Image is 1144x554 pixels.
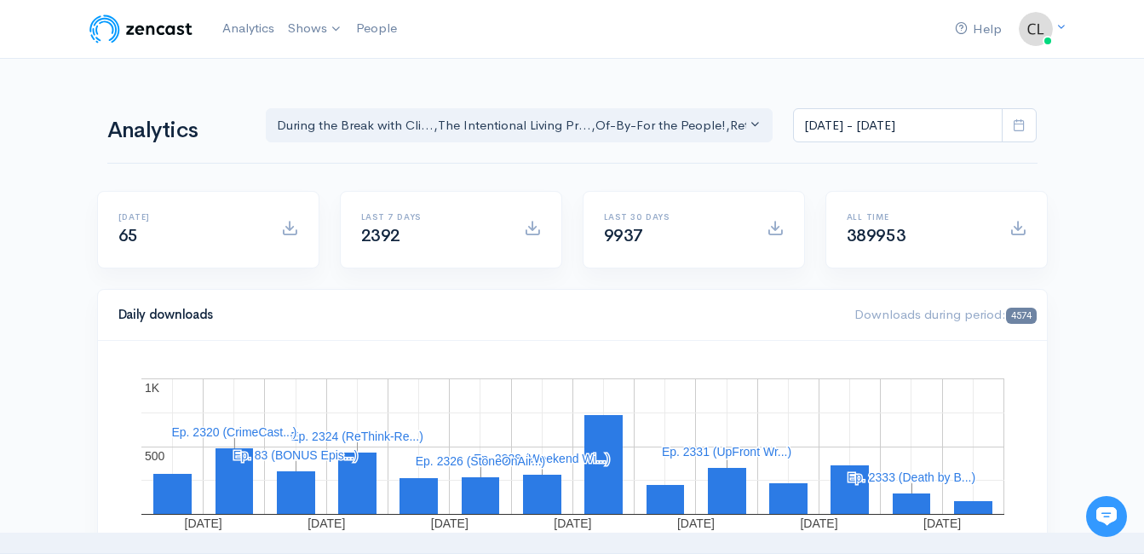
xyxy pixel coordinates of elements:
text: 500 [145,449,165,463]
p: Find an answer quickly [23,292,318,313]
text: 1K [145,381,160,395]
img: ... [1019,12,1053,46]
span: 65 [118,225,138,246]
a: Analytics [216,10,281,47]
h1: Analytics [107,118,245,143]
text: Ep. 2320 (CrimeCast...) [171,425,296,439]
text: [DATE] [308,516,345,530]
input: Search articles [49,320,304,355]
input: analytics date range selector [793,108,1003,143]
a: Help [948,11,1009,48]
text: Ep. 2328 (Weekend Wi...) [473,452,609,465]
span: 4574 [1006,308,1036,324]
span: 389953 [847,225,906,246]
span: 9937 [604,225,643,246]
span: Downloads during period: [854,306,1036,322]
button: New conversation [26,226,314,260]
svg: A chart. [118,361,1026,532]
text: Ep. 83 (BONUS Epis...) [233,448,357,462]
h6: [DATE] [118,212,261,222]
span: 2392 [361,225,400,246]
text: [DATE] [676,516,714,530]
h2: Just let us know if you need anything and we'll be happy to help! 🙂 [26,113,315,195]
a: People [349,10,404,47]
text: [DATE] [923,516,961,530]
div: During the Break with Cli... , The Intentional Living Pr... , Of-By-For the People! , Rethink - R... [277,116,747,136]
text: [DATE] [800,516,837,530]
text: Ep. 2324 (ReThink-Re...) [290,430,423,443]
text: Ep. 2326 (StoneOnAir...) [415,454,545,468]
span: New conversation [110,236,204,250]
h6: Last 7 days [361,212,503,222]
h6: All time [847,212,989,222]
iframe: gist-messenger-bubble-iframe [1086,496,1127,537]
text: Ep. 2331 (UpFront Wr...) [661,445,790,459]
h4: Daily downloads [118,308,835,322]
text: [DATE] [554,516,591,530]
text: [DATE] [184,516,221,530]
img: ZenCast Logo [87,12,195,46]
text: [DATE] [430,516,468,530]
h1: Hi 👋 [26,83,315,110]
button: During the Break with Cli..., The Intentional Living Pr..., Of-By-For the People!, Rethink - Rese... [266,108,773,143]
a: Shows [281,10,349,48]
text: Ep. 2333 (Death by B...) [847,470,974,484]
h6: Last 30 days [604,212,746,222]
